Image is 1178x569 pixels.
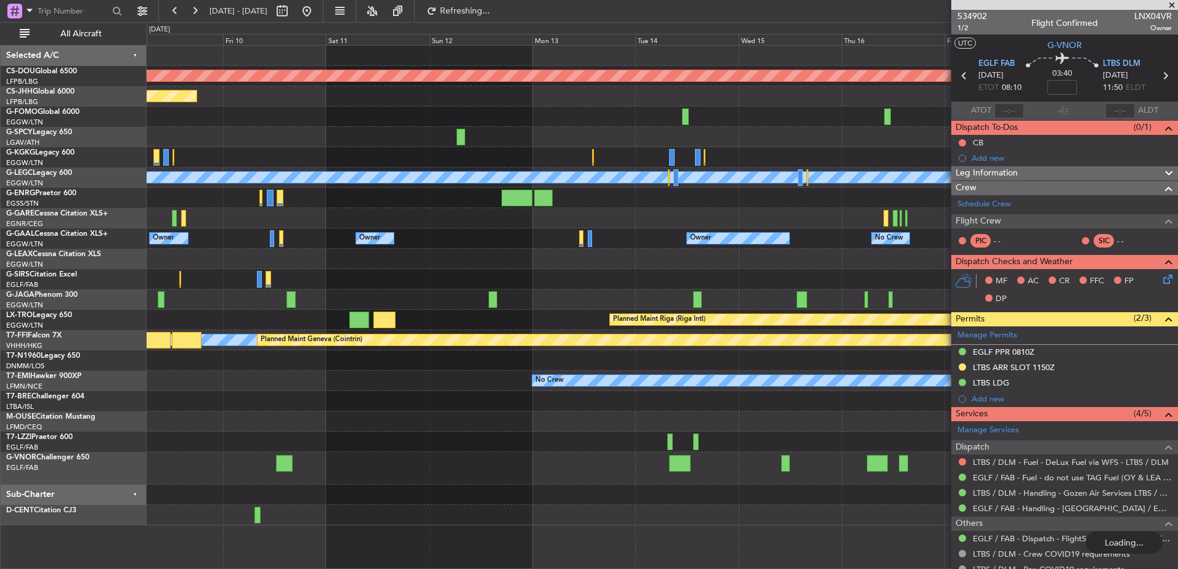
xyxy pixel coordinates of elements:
[6,251,33,258] span: G-LEAX
[6,301,43,310] a: EGGW/LTN
[6,149,75,156] a: G-KGKGLegacy 600
[6,413,95,421] a: M-OUSECitation Mustang
[6,454,89,461] a: G-VNORChallenger 650
[994,235,1022,246] div: - -
[635,34,738,45] div: Tue 14
[6,230,108,238] a: G-GAALCessna Citation XLS+
[6,434,31,441] span: T7-LZZI
[954,38,976,49] button: UTC
[956,181,977,195] span: Crew
[973,377,1009,388] div: LTBS LDG
[6,260,43,269] a: EGGW/LTN
[6,443,38,452] a: EGLF/FAB
[6,393,31,400] span: T7-BRE
[6,129,72,136] a: G-SPCYLegacy 650
[973,533,1172,544] a: EGLF / FAB - Dispatch - FlightSupport Dispatch [GEOGRAPHIC_DATA]
[1103,82,1123,94] span: 11:50
[971,105,991,117] span: ATOT
[6,230,35,238] span: G-GAAL
[6,108,79,116] a: G-FOMOGlobal 6000
[1059,275,1070,288] span: CR
[994,103,1024,118] input: --:--
[6,199,39,208] a: EGSS/STN
[6,352,41,360] span: T7-N1960
[6,507,34,514] span: D-CENT
[1094,234,1114,248] div: SIC
[944,34,1047,45] div: Fri 17
[973,488,1172,498] a: LTBS / DLM - Handling - Gozen Air Services LTBS / DLM
[6,97,38,107] a: LFPB/LBG
[6,352,80,360] a: T7-N1960Legacy 650
[972,153,1172,163] div: Add new
[6,321,43,330] a: EGGW/LTN
[6,361,44,371] a: DNMM/LOS
[842,34,944,45] div: Thu 16
[6,68,35,75] span: CS-DOU
[957,23,987,33] span: 1/2
[6,271,77,278] a: G-SIRSCitation Excel
[973,137,983,148] div: CB
[6,158,43,167] a: EGGW/LTN
[6,454,36,461] span: G-VNOR
[6,422,42,432] a: LFMD/CEQ
[978,58,1015,70] span: EGLF FAB
[1138,105,1158,117] span: ALDT
[996,293,1007,305] span: DP
[535,371,564,390] div: No Crew
[973,457,1169,467] a: LTBS / DLM - Fuel - DeLux Fuel via WFS - LTBS / DLM
[970,234,991,248] div: PIC
[6,179,43,188] a: EGGW/LTN
[6,219,43,228] a: EGNR/CEG
[6,373,30,380] span: T7-EMI
[956,312,985,326] span: Permits
[153,229,174,248] div: Owner
[6,382,43,391] a: LFMN/NCE
[957,10,987,23] span: 534902
[972,393,1172,404] div: Add new
[978,82,999,94] span: ETOT
[120,34,223,45] div: Thu 9
[6,393,84,400] a: T7-BREChallenger 604
[613,310,705,329] div: Planned Maint Riga (Riga Intl)
[1028,275,1039,288] span: AC
[6,341,43,350] a: VHHH/HKG
[956,255,1073,269] span: Dispatch Checks and Weather
[1103,70,1128,82] span: [DATE]
[149,25,170,35] div: [DATE]
[14,24,134,44] button: All Aircraft
[6,149,35,156] span: G-KGKG
[1124,275,1134,288] span: FP
[1031,17,1098,30] div: Flight Confirmed
[1052,68,1072,80] span: 03:40
[956,166,1018,180] span: Leg Information
[1134,312,1152,325] span: (2/3)
[1103,58,1140,70] span: LTBS DLM
[6,434,73,441] a: T7-LZZIPraetor 600
[956,440,989,454] span: Dispatch
[6,77,38,86] a: LFPB/LBG
[956,407,988,421] span: Services
[1134,121,1152,134] span: (0/1)
[6,68,77,75] a: CS-DOUGlobal 6500
[956,214,1001,228] span: Flight Crew
[6,312,33,319] span: LX-TRO
[6,402,34,411] a: LTBA/ISL
[1117,235,1145,246] div: - -
[6,88,75,95] a: CS-JHHGlobal 6000
[6,291,78,299] a: G-JAGAPhenom 300
[421,1,495,21] button: Refreshing...
[1002,82,1022,94] span: 08:10
[6,118,43,127] a: EGGW/LTN
[439,7,491,15] span: Refreshing...
[973,472,1172,483] a: EGLF / FAB - Fuel - do not use TAG Fuel (OY & LEA only) EGLF / FAB
[957,424,1019,437] a: Manage Services
[996,275,1007,288] span: MF
[6,138,39,147] a: LGAV/ATH
[6,507,76,514] a: D-CENTCitation CJ3
[6,190,35,197] span: G-ENRG
[209,6,267,17] span: [DATE] - [DATE]
[6,291,35,299] span: G-JAGA
[6,210,35,217] span: G-GARE
[973,362,1055,373] div: LTBS ARR SLOT 1150Z
[973,347,1034,357] div: EGLF PPR 0810Z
